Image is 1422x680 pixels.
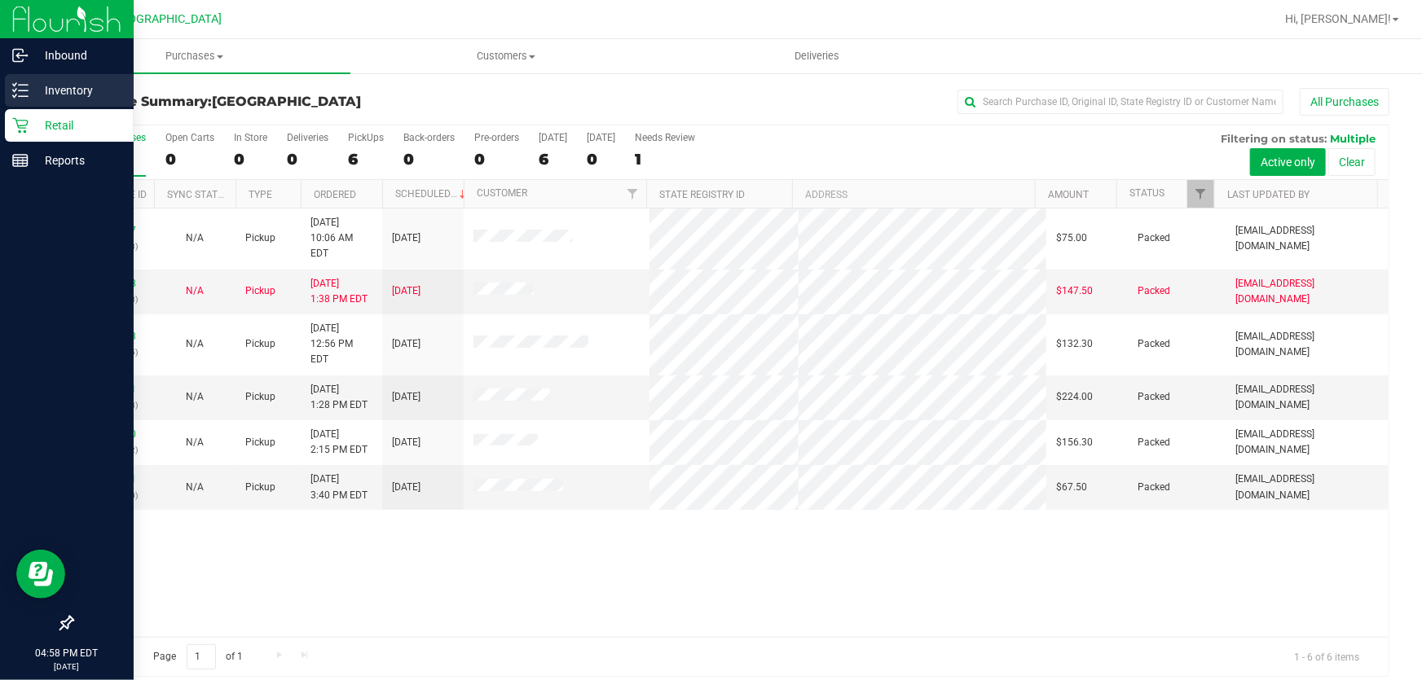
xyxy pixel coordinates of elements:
[245,480,275,495] span: Pickup
[1187,180,1214,208] a: Filter
[249,189,272,200] a: Type
[1129,187,1164,199] a: Status
[392,389,420,405] span: [DATE]
[1056,336,1093,352] span: $132.30
[392,435,420,450] span: [DATE]
[1138,435,1170,450] span: Packed
[72,94,511,109] h3: Purchase Summary:
[1138,336,1170,352] span: Packed
[310,276,368,307] span: [DATE] 1:38 PM EDT
[587,150,615,169] div: 0
[29,151,126,170] p: Reports
[477,187,527,199] a: Customer
[186,285,204,296] span: Not Applicable
[111,12,222,26] span: [GEOGRAPHIC_DATA]
[310,472,368,502] span: [DATE] 3:40 PM EDT
[245,435,275,450] span: Pickup
[186,230,204,246] button: N/A
[1138,389,1170,405] span: Packed
[186,336,204,352] button: N/A
[212,94,361,109] span: [GEOGRAPHIC_DATA]
[635,132,695,143] div: Needs Review
[392,480,420,495] span: [DATE]
[186,481,204,493] span: Not Applicable
[310,215,372,262] span: [DATE] 10:06 AM EDT
[186,391,204,402] span: Not Applicable
[1250,148,1326,176] button: Active only
[7,646,126,660] p: 04:58 PM EDT
[245,230,275,246] span: Pickup
[186,232,204,243] span: Not Applicable
[1138,230,1170,246] span: Packed
[1056,230,1087,246] span: $75.00
[39,39,350,73] a: Purchases
[186,338,204,349] span: Not Applicable
[1227,189,1310,200] a: Last Updated By
[662,39,973,73] a: Deliveries
[619,180,646,208] a: Filter
[350,39,662,73] a: Customers
[245,283,275,299] span: Pickup
[186,283,204,299] button: N/A
[1235,276,1379,307] span: [EMAIL_ADDRESS][DOMAIN_NAME]
[539,150,567,169] div: 6
[1048,189,1089,200] a: Amount
[1138,480,1170,495] span: Packed
[392,230,420,246] span: [DATE]
[1221,132,1327,145] span: Filtering on status:
[12,47,29,64] inline-svg: Inbound
[403,132,455,143] div: Back-orders
[39,49,350,64] span: Purchases
[1285,12,1391,25] span: Hi, [PERSON_NAME]!
[29,116,126,135] p: Retail
[245,336,275,352] span: Pickup
[392,336,420,352] span: [DATE]
[1056,283,1093,299] span: $147.50
[29,46,126,65] p: Inbound
[12,117,29,134] inline-svg: Retail
[16,550,65,599] iframe: Resource center
[287,132,328,143] div: Deliveries
[348,132,384,143] div: PickUps
[186,389,204,405] button: N/A
[1281,644,1372,669] span: 1 - 6 of 6 items
[1056,480,1087,495] span: $67.50
[139,644,257,669] span: Page of 1
[29,81,126,100] p: Inventory
[1235,223,1379,254] span: [EMAIL_ADDRESS][DOMAIN_NAME]
[474,132,519,143] div: Pre-orders
[1300,88,1389,116] button: All Purchases
[958,90,1283,114] input: Search Purchase ID, Original ID, State Registry ID or Customer Name...
[351,49,661,64] span: Customers
[1235,382,1379,413] span: [EMAIL_ADDRESS][DOMAIN_NAME]
[539,132,567,143] div: [DATE]
[186,437,204,448] span: Not Applicable
[1056,389,1093,405] span: $224.00
[659,189,745,200] a: State Registry ID
[186,435,204,450] button: N/A
[474,150,519,169] div: 0
[1235,329,1379,360] span: [EMAIL_ADDRESS][DOMAIN_NAME]
[635,150,695,169] div: 1
[165,132,214,143] div: Open Carts
[187,644,216,669] input: 1
[310,427,368,458] span: [DATE] 2:15 PM EDT
[165,150,214,169] div: 0
[792,180,1035,208] th: Address
[167,189,230,200] a: Sync Status
[12,152,29,169] inline-svg: Reports
[773,49,861,64] span: Deliveries
[310,321,372,368] span: [DATE] 12:56 PM EDT
[310,382,368,413] span: [DATE] 1:28 PM EDT
[7,660,126,673] p: [DATE]
[348,150,384,169] div: 6
[1235,472,1379,502] span: [EMAIL_ADDRESS][DOMAIN_NAME]
[1138,283,1170,299] span: Packed
[314,189,356,200] a: Ordered
[234,150,267,169] div: 0
[395,188,469,200] a: Scheduled
[186,480,204,495] button: N/A
[1235,427,1379,458] span: [EMAIL_ADDRESS][DOMAIN_NAME]
[392,283,420,299] span: [DATE]
[234,132,267,143] div: In Store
